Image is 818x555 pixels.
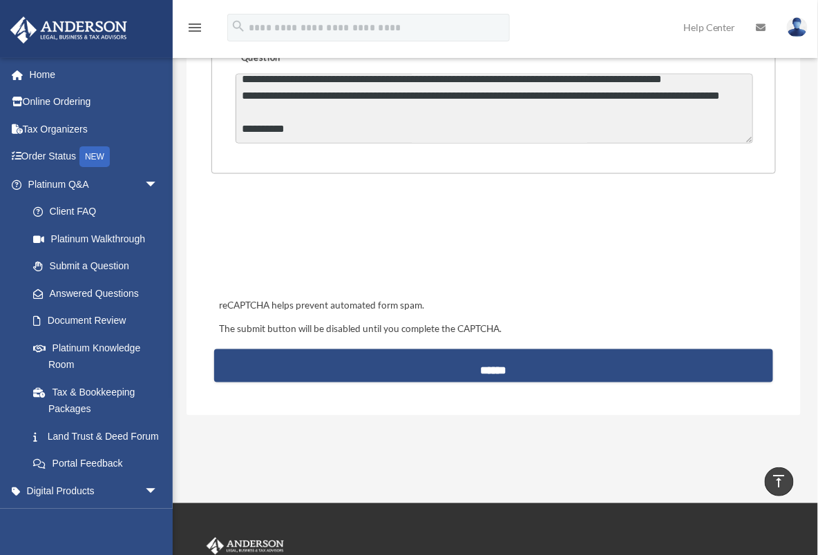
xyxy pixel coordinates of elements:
[216,217,426,271] iframe: reCAPTCHA
[10,88,179,116] a: Online Ordering
[144,505,172,533] span: arrow_drop_down
[10,115,179,143] a: Tax Organizers
[19,280,179,307] a: Answered Questions
[787,17,808,37] img: User Pic
[79,146,110,167] div: NEW
[19,253,172,280] a: Submit a Question
[231,19,246,34] i: search
[10,477,179,505] a: Digital Productsarrow_drop_down
[6,17,131,43] img: Anderson Advisors Platinum Portal
[10,171,179,198] a: Platinum Q&Aarrow_drop_down
[19,378,179,422] a: Tax & Bookkeeping Packages
[144,171,172,199] span: arrow_drop_down
[187,24,203,36] a: menu
[19,334,179,378] a: Platinum Knowledge Room
[10,505,179,532] a: My Entitiesarrow_drop_down
[19,422,179,450] a: Land Trust & Deed Forum
[214,322,774,338] div: The submit button will be disabled until you complete the CAPTCHA.
[765,467,794,496] a: vertical_align_top
[187,19,203,36] i: menu
[19,450,179,478] a: Portal Feedback
[19,307,179,335] a: Document Review
[144,477,172,505] span: arrow_drop_down
[19,225,179,253] a: Platinum Walkthrough
[10,143,179,171] a: Order StatusNEW
[10,61,179,88] a: Home
[771,473,788,489] i: vertical_align_top
[19,198,179,226] a: Client FAQ
[214,298,774,315] div: reCAPTCHA helps prevent automated form spam.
